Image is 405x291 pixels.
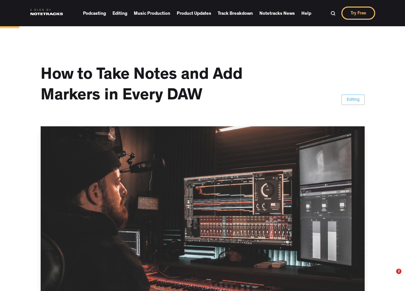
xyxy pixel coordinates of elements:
img: Search Bar [331,11,335,16]
span: 2 [396,269,401,274]
a: Try Free [341,7,375,20]
a: Notetracks News [259,9,295,18]
a: Help [301,9,311,18]
iframe: Intercom live chat [383,269,398,284]
a: Podcasting [83,9,106,18]
a: Track Breakdown [218,9,253,18]
h1: How to Take Notes and Add Markers in Every DAW [41,66,254,107]
div: Editing [347,97,359,103]
a: Music Production [134,9,170,18]
a: Editing [112,9,127,18]
a: Editing [341,94,365,105]
a: Product Updates [177,9,211,18]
